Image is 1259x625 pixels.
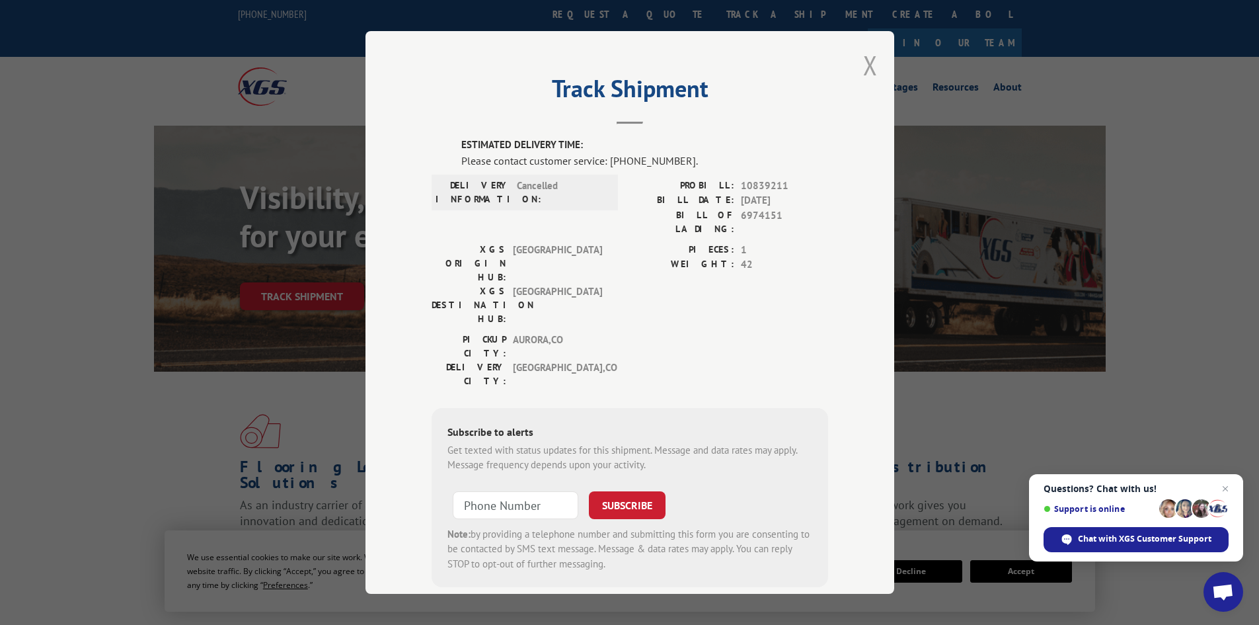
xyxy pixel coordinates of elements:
label: PICKUP CITY: [432,333,506,360]
div: Please contact customer service: [PHONE_NUMBER]. [461,153,828,169]
span: 1 [741,243,828,258]
label: ESTIMATED DELIVERY TIME: [461,138,828,153]
span: 42 [741,257,828,272]
button: SUBSCRIBE [589,491,666,519]
label: BILL OF LADING: [630,208,734,236]
h2: Track Shipment [432,79,828,104]
span: 6974151 [741,208,828,236]
label: DELIVERY CITY: [432,360,506,388]
span: Questions? Chat with us! [1044,483,1229,494]
span: Cancelled [517,179,606,206]
strong: Note: [447,528,471,540]
label: BILL DATE: [630,193,734,208]
span: Chat with XGS Customer Support [1078,533,1211,545]
button: Close modal [863,48,878,83]
label: PIECES: [630,243,734,258]
input: Phone Number [453,491,578,519]
div: Chat with XGS Customer Support [1044,527,1229,552]
label: PROBILL: [630,179,734,194]
div: Open chat [1203,572,1243,612]
span: [DATE] [741,193,828,208]
label: XGS DESTINATION HUB: [432,284,506,326]
label: WEIGHT: [630,257,734,272]
span: [GEOGRAPHIC_DATA] [513,284,602,326]
span: Support is online [1044,504,1155,514]
label: DELIVERY INFORMATION: [436,179,510,206]
span: Close chat [1217,481,1233,497]
span: [GEOGRAPHIC_DATA] , CO [513,360,602,388]
div: Subscribe to alerts [447,424,812,443]
span: [GEOGRAPHIC_DATA] [513,243,602,284]
span: AURORA , CO [513,333,602,360]
label: XGS ORIGIN HUB: [432,243,506,284]
div: Get texted with status updates for this shipment. Message and data rates may apply. Message frequ... [447,443,812,473]
span: 10839211 [741,179,828,194]
div: by providing a telephone number and submitting this form you are consenting to be contacted by SM... [447,527,812,572]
